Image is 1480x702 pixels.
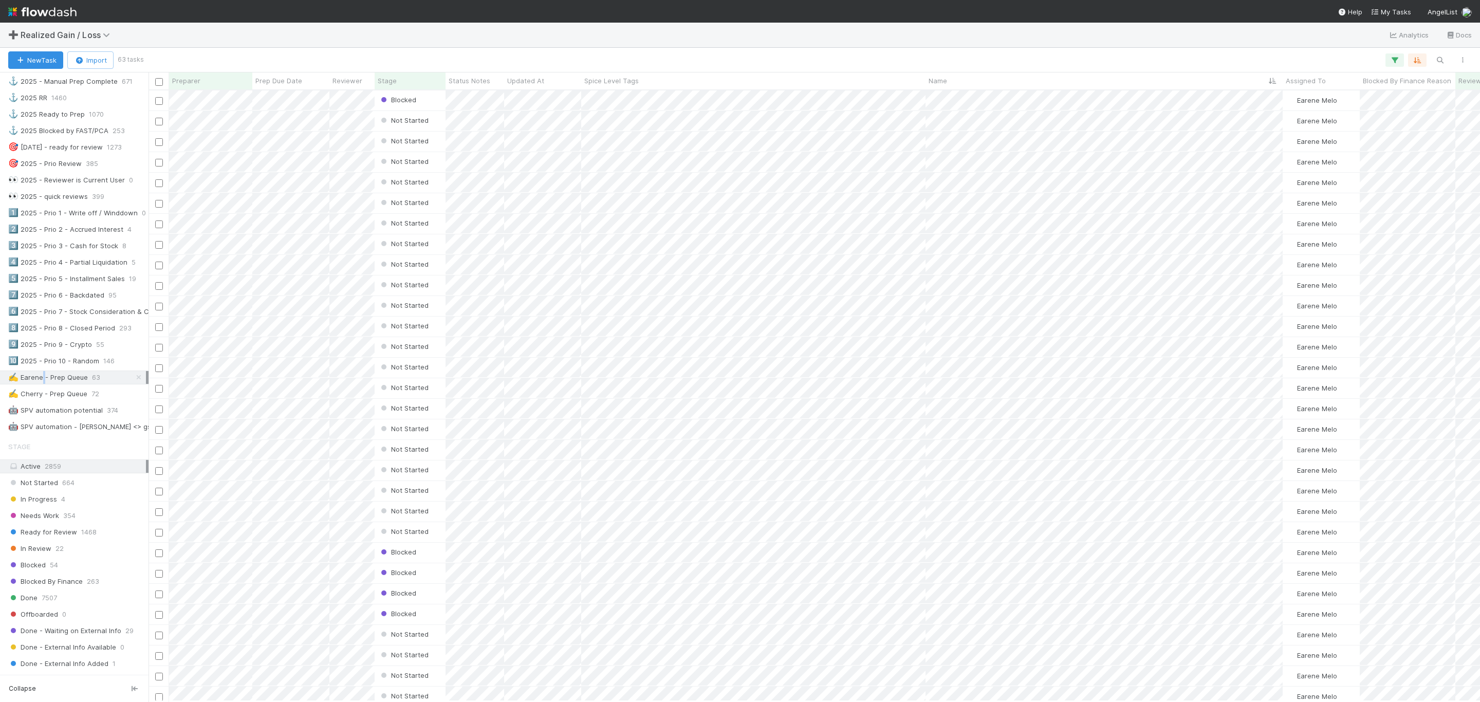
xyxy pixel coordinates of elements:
[379,218,429,228] div: Not Started
[379,362,429,372] div: Not Started
[1287,589,1296,598] img: avatar_bc42736a-3f00-4d10-a11d-d22e63cdc729.png
[379,548,416,556] span: Blocked
[8,208,18,217] span: 1️⃣
[379,219,429,227] span: Not Started
[379,156,429,167] div: Not Started
[1297,692,1337,700] span: Earene Melo
[155,241,163,249] input: Toggle Row Selected
[1287,261,1296,269] img: avatar_bc42736a-3f00-4d10-a11d-d22e63cdc729.png
[155,488,163,495] input: Toggle Row Selected
[1287,301,1337,311] div: Earene Melo
[127,223,132,236] span: 4
[155,97,163,105] input: Toggle Row Selected
[155,549,163,557] input: Toggle Row Selected
[1287,424,1337,434] div: Earene Melo
[8,241,18,250] span: 3️⃣
[1297,404,1337,413] span: Earene Melo
[1297,343,1337,351] span: Earene Melo
[332,76,362,86] span: Reviewer
[1297,199,1337,207] span: Earene Melo
[379,588,416,598] div: Blocked
[155,78,163,86] input: Toggle All Rows Selected
[379,609,416,618] span: Blocked
[1297,261,1337,269] span: Earene Melo
[379,281,429,289] span: Not Started
[379,507,429,515] span: Not Started
[584,76,639,86] span: Spice Level Tags
[155,467,163,475] input: Toggle Row Selected
[8,404,103,417] div: SPV automation potential
[1287,157,1337,167] div: Earene Melo
[1297,631,1337,639] span: Earene Melo
[155,447,163,454] input: Toggle Row Selected
[379,445,429,453] span: Not Started
[122,75,133,88] span: 671
[129,272,136,285] span: 19
[8,174,125,187] div: 2025 - Reviewer is Current User
[42,592,57,604] span: 7507
[379,567,416,578] div: Blocked
[172,76,200,86] span: Preparer
[86,157,98,170] span: 385
[155,508,163,516] input: Toggle Row Selected
[1287,548,1296,557] img: avatar_bc42736a-3f00-4d10-a11d-d22e63cdc729.png
[155,179,163,187] input: Toggle Row Selected
[92,371,100,384] span: 63
[379,300,429,310] div: Not Started
[1297,240,1337,248] span: Earene Melo
[1297,178,1337,187] span: Earene Melo
[379,608,416,619] div: Blocked
[379,630,429,638] span: Not Started
[1287,507,1296,515] img: avatar_bc42736a-3f00-4d10-a11d-d22e63cdc729.png
[108,289,117,302] span: 95
[8,355,99,367] div: 2025 - Prio 10 - Random
[379,115,429,125] div: Not Started
[1287,322,1296,330] img: avatar_bc42736a-3f00-4d10-a11d-d22e63cdc729.png
[1287,445,1337,455] div: Earene Melo
[8,641,116,654] span: Done - External Info Available
[8,436,30,457] span: Stage
[1287,506,1337,516] div: Earene Melo
[379,363,429,371] span: Not Started
[8,460,146,473] div: Active
[1287,528,1296,536] img: avatar_bc42736a-3f00-4d10-a11d-d22e63cdc729.png
[67,51,114,69] button: Import
[379,157,429,165] span: Not Started
[379,485,429,495] div: Not Started
[1428,8,1457,16] span: AngelList
[1297,425,1337,433] span: Earene Melo
[8,207,138,219] div: 2025 - Prio 1 - Write off / Winddown
[1287,588,1337,599] div: Earene Melo
[50,559,58,571] span: 54
[8,371,88,384] div: Earene - Prep Queue
[379,280,429,290] div: Not Started
[8,225,18,233] span: 2️⃣
[379,465,429,475] div: Not Started
[8,289,104,302] div: 2025 - Prio 6 - Backdated
[1287,486,1337,496] div: Earene Melo
[155,529,163,537] input: Toggle Row Selected
[8,192,18,200] span: 👀
[8,142,18,151] span: 🎯
[8,420,173,433] div: SPV automation - [PERSON_NAME] <> gsp cash
[1287,651,1296,659] img: avatar_bc42736a-3f00-4d10-a11d-d22e63cdc729.png
[1287,321,1337,331] div: Earene Melo
[1297,302,1337,310] span: Earene Melo
[379,651,429,659] span: Not Started
[379,96,416,104] span: Blocked
[379,95,416,105] div: Blocked
[1287,199,1296,207] img: avatar_bc42736a-3f00-4d10-a11d-d22e63cdc729.png
[379,404,429,412] span: Not Started
[8,91,47,104] div: 2025 RR
[89,108,104,121] span: 1070
[1287,547,1337,558] div: Earene Melo
[120,641,124,654] span: 0
[8,322,115,335] div: 2025 - Prio 8 - Closed Period
[1287,569,1296,577] img: avatar_bc42736a-3f00-4d10-a11d-d22e63cdc729.png
[132,256,136,269] span: 5
[1287,137,1296,145] img: avatar_bc42736a-3f00-4d10-a11d-d22e63cdc729.png
[1287,95,1337,105] div: Earene Melo
[8,51,63,69] button: NewTask
[92,190,104,203] span: 399
[1297,322,1337,330] span: Earene Melo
